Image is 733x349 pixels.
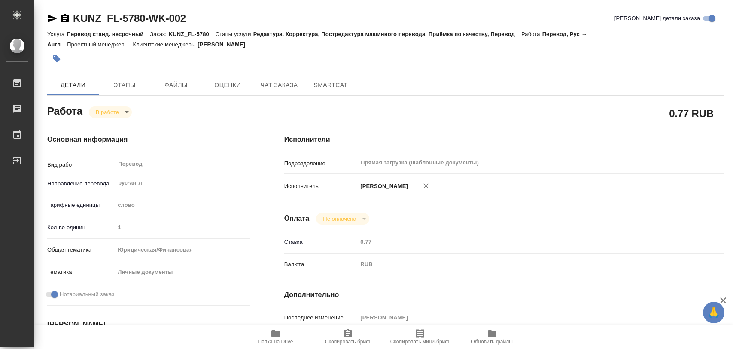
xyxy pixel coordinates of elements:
p: Последнее изменение [284,313,358,322]
span: Обновить файлы [471,339,513,345]
p: Заказ: [150,31,168,37]
div: слово [115,198,249,212]
div: В работе [316,213,369,225]
button: 🙏 [703,302,724,323]
h2: 0.77 RUB [669,106,714,121]
p: Редактура, Корректура, Постредактура машинного перевода, Приёмка по качеству, Перевод [253,31,521,37]
p: Услуга [47,31,67,37]
span: Оценки [207,80,248,91]
button: Скопировать мини-бриф [384,325,456,349]
div: RUB [357,257,687,272]
span: Чат заказа [259,80,300,91]
span: Нотариальный заказ [60,290,114,299]
span: Папка на Drive [258,339,293,345]
p: Кол-во единиц [47,223,115,232]
input: Пустое поле [115,221,249,234]
h2: Работа [47,103,82,118]
span: 🙏 [706,303,721,322]
div: В работе [89,106,132,118]
span: [PERSON_NAME] детали заказа [614,14,700,23]
input: Пустое поле [357,311,687,324]
p: Перевод станд. несрочный [67,31,150,37]
h4: Оплата [284,213,310,224]
span: Детали [52,80,94,91]
h4: Основная информация [47,134,250,145]
button: Добавить тэг [47,49,66,68]
p: [PERSON_NAME] [357,182,408,191]
h4: Исполнители [284,134,724,145]
p: Направление перевода [47,179,115,188]
button: Скопировать ссылку для ЯМессенджера [47,13,58,24]
p: KUNZ_FL-5780 [169,31,216,37]
button: Скопировать бриф [312,325,384,349]
p: [PERSON_NAME] [198,41,252,48]
p: Тарифные единицы [47,201,115,209]
div: Личные документы [115,265,249,279]
p: Исполнитель [284,182,358,191]
p: Проектный менеджер [67,41,126,48]
p: Общая тематика [47,246,115,254]
button: Скопировать ссылку [60,13,70,24]
a: KUNZ_FL-5780-WK-002 [73,12,186,24]
button: В работе [93,109,122,116]
span: Файлы [155,80,197,91]
p: Вид работ [47,161,115,169]
button: Удалить исполнителя [417,176,435,195]
span: Этапы [104,80,145,91]
p: Валюта [284,260,358,269]
p: Ставка [284,238,358,246]
h4: Дополнительно [284,290,724,300]
span: Скопировать мини-бриф [390,339,449,345]
p: Подразделение [284,159,358,168]
h4: [PERSON_NAME] [47,319,250,330]
p: Тематика [47,268,115,276]
span: Скопировать бриф [325,339,370,345]
input: Пустое поле [357,236,687,248]
p: Клиентские менеджеры [133,41,198,48]
button: Не оплачена [320,215,359,222]
div: Юридическая/Финансовая [115,243,249,257]
button: Папка на Drive [240,325,312,349]
p: Этапы услуги [216,31,253,37]
button: Обновить файлы [456,325,528,349]
p: Работа [521,31,542,37]
span: SmartCat [310,80,351,91]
